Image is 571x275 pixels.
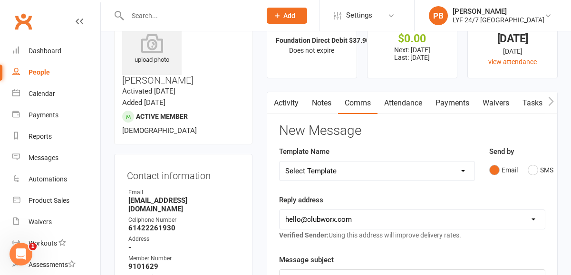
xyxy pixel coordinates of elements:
[29,90,55,97] div: Calendar
[122,98,165,107] time: Added [DATE]
[12,126,100,147] a: Reports
[29,218,52,226] div: Waivers
[12,147,100,169] a: Messages
[122,16,244,85] h3: [PERSON_NAME]
[12,190,100,211] a: Product Sales
[29,111,58,119] div: Payments
[29,133,52,140] div: Reports
[283,12,295,19] span: Add
[122,126,197,135] span: [DEMOGRAPHIC_DATA]
[516,92,549,114] a: Tasks
[136,113,188,120] span: Active member
[128,254,240,263] div: Member Number
[338,92,377,114] a: Comms
[476,92,516,114] a: Waivers
[128,216,240,225] div: Cellphone Number
[12,62,100,83] a: People
[122,34,182,65] div: upload photo
[453,16,544,24] div: LYF 24/7 [GEOGRAPHIC_DATA]
[279,231,329,239] strong: Verified Sender:
[453,7,544,16] div: [PERSON_NAME]
[128,262,240,271] strong: 9101629
[29,239,57,247] div: Workouts
[128,243,240,252] strong: -
[12,211,100,233] a: Waivers
[279,194,323,206] label: Reply address
[377,92,429,114] a: Attendance
[429,92,476,114] a: Payments
[29,154,58,161] div: Messages
[528,161,553,179] button: SMS
[128,235,240,244] div: Address
[12,233,100,254] a: Workouts
[305,92,338,114] a: Notes
[489,161,518,179] button: Email
[376,46,448,61] p: Next: [DATE] Last: [DATE]
[12,83,100,104] a: Calendar
[279,123,545,138] h3: New Message
[12,169,100,190] a: Automations
[29,47,61,55] div: Dashboard
[10,243,32,266] iframe: Intercom live chat
[279,254,334,266] label: Message subject
[29,175,67,183] div: Automations
[279,146,329,157] label: Template Name
[476,34,549,44] div: [DATE]
[128,224,240,232] strong: 61422261930
[279,231,461,239] span: Using this address will improve delivery rates.
[267,92,305,114] a: Activity
[29,68,50,76] div: People
[276,37,370,44] strong: Foundation Direct Debit $37.90
[29,243,37,250] span: 1
[489,146,514,157] label: Send by
[289,47,334,54] span: Does not expire
[128,196,240,213] strong: [EMAIL_ADDRESS][DOMAIN_NAME]
[376,34,448,44] div: $0.00
[127,167,240,181] h3: Contact information
[267,8,307,24] button: Add
[346,5,372,26] span: Settings
[29,197,69,204] div: Product Sales
[12,40,100,62] a: Dashboard
[11,9,35,33] a: Clubworx
[122,87,175,95] time: Activated [DATE]
[128,188,240,197] div: Email
[488,58,537,66] a: view attendance
[12,104,100,126] a: Payments
[29,261,76,268] div: Assessments
[476,46,549,57] div: [DATE]
[125,9,254,22] input: Search...
[429,6,448,25] div: PB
